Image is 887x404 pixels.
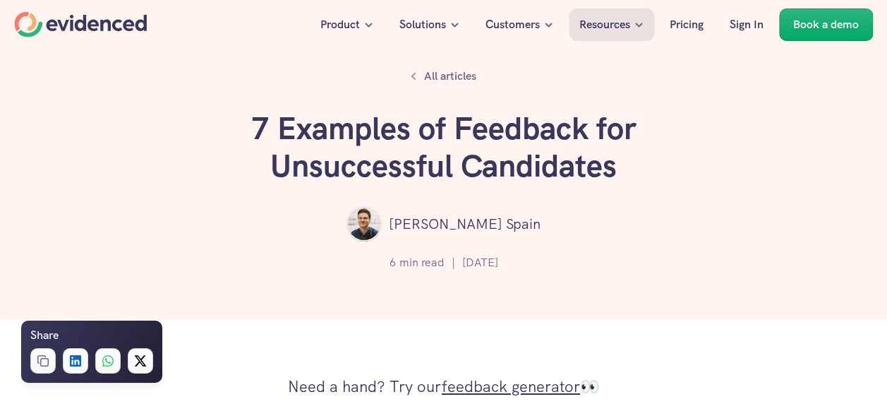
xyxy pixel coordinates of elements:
[579,16,630,34] p: Resources
[659,8,714,41] a: Pricing
[719,8,774,41] a: Sign In
[14,12,147,37] a: Home
[232,110,656,185] h1: 7 Examples of Feedback for Unsuccessful Candidates
[399,254,445,272] p: min read
[320,16,360,34] p: Product
[442,376,580,397] a: feedback generator
[730,16,764,34] p: Sign In
[390,254,396,272] p: 6
[670,16,704,34] p: Pricing
[462,254,498,272] p: [DATE]
[793,16,859,34] p: Book a demo
[389,213,541,235] p: [PERSON_NAME] Spain
[346,206,382,242] img: ""
[403,64,484,89] a: All articles
[399,16,446,34] p: Solutions
[779,8,873,41] a: Book a demo
[288,373,599,401] p: Need a hand? Try our 👀
[485,16,540,34] p: Customers
[424,67,476,85] p: All articles
[452,254,455,272] p: |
